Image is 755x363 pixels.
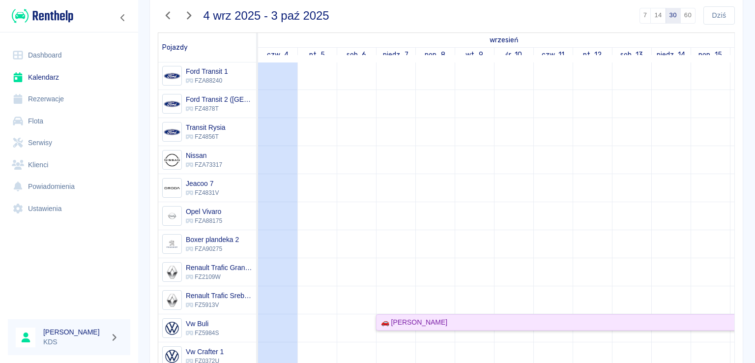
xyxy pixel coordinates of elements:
a: Renthelp logo [8,8,73,24]
button: 14 dni [650,8,666,24]
h6: Transit Rysia [186,122,226,132]
a: Kalendarz [8,66,130,89]
h6: Ford Transit 1 [186,66,228,76]
p: FZ5913V [186,301,252,309]
h6: Vw Crafter 1 [186,347,224,357]
img: Image [164,236,180,252]
a: 4 września 2025 [264,48,291,62]
a: 4 września 2025 [487,33,521,47]
a: 14 września 2025 [654,48,688,62]
h6: Ford Transit 2 (Niemcy) [186,94,252,104]
img: Image [164,264,180,280]
h6: Opel Vivaro [186,207,222,216]
img: Image [164,208,180,224]
img: Image [164,320,180,336]
h6: [PERSON_NAME] [43,327,106,337]
a: 9 września 2025 [463,48,486,62]
button: Dziś [703,6,735,25]
h6: Renault Trafic Granatowy [186,263,252,272]
p: FZA88175 [186,216,222,225]
p: FZA73317 [186,160,222,169]
img: Image [164,96,180,112]
a: 5 września 2025 [307,48,328,62]
p: FZ2109W [186,272,252,281]
img: Image [164,152,180,168]
h3: 4 wrz 2025 - 3 paź 2025 [203,9,329,23]
a: 6 września 2025 [344,48,369,62]
a: 10 września 2025 [503,48,525,62]
img: Image [164,68,180,84]
p: FZA90275 [186,244,239,253]
a: 13 września 2025 [618,48,646,62]
p: FZ4878T [186,104,252,113]
img: Image [164,180,180,196]
a: Ustawienia [8,198,130,220]
a: Klienci [8,154,130,176]
button: 60 dni [680,8,696,24]
h6: Jeacoo 7 [186,179,219,188]
h6: Vw Buli [186,319,219,329]
a: Rezerwacje [8,88,130,110]
a: Dashboard [8,44,130,66]
h6: Renault Trafic Srebrny [186,291,252,301]
button: 7 dni [639,8,651,24]
h6: Nissan [186,151,222,160]
p: KDS [43,337,106,347]
img: Renthelp logo [12,8,73,24]
a: 12 września 2025 [581,48,605,62]
img: Image [164,124,180,140]
h6: Boxer plandeka 2 [186,235,239,244]
button: 30 dni [666,8,681,24]
a: 7 września 2025 [380,48,411,62]
a: 11 września 2025 [539,48,567,62]
p: FZ4856T [186,132,226,141]
p: FZA88240 [186,76,228,85]
a: 15 września 2025 [696,48,725,62]
button: Zwiń nawigację [116,11,130,24]
img: Image [164,292,180,308]
p: FZ5984S [186,329,219,337]
span: Pojazdy [162,43,188,52]
a: Powiadomienia [8,176,130,198]
a: Serwisy [8,132,130,154]
a: 8 września 2025 [422,48,448,62]
div: 🚗 [PERSON_NAME] [377,317,447,328]
a: Flota [8,110,130,132]
p: FZ4831V [186,188,219,197]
